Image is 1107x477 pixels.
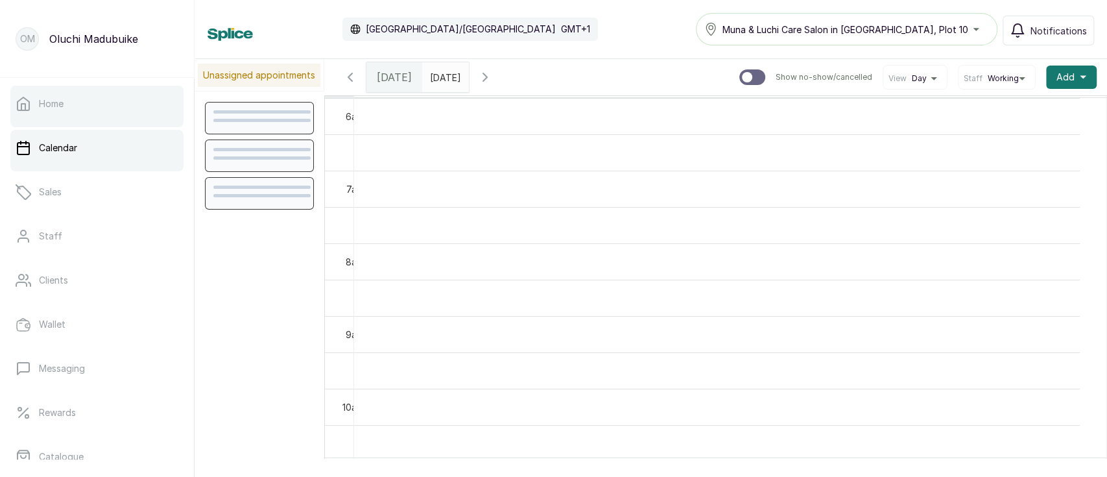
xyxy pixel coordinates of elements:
div: 9am [343,328,366,341]
div: 7am [344,182,366,196]
p: [GEOGRAPHIC_DATA]/[GEOGRAPHIC_DATA] [366,23,556,36]
div: [DATE] [366,62,422,92]
div: 8am [343,255,366,269]
a: Clients [10,262,184,299]
span: Notifications [1030,24,1087,38]
span: View [888,73,907,84]
span: Day [912,73,927,84]
span: Working [988,73,1019,84]
a: Wallet [10,306,184,343]
button: ViewDay [888,73,942,84]
p: OM [20,32,35,45]
p: Unassigned appointments [198,64,320,87]
p: Catalogue [39,450,84,463]
button: Add [1046,66,1097,89]
p: Calendar [39,141,77,154]
span: Add [1056,71,1075,84]
p: Staff [39,230,62,243]
p: GMT+1 [561,23,590,36]
span: Muna & Luchi Care Salon in [GEOGRAPHIC_DATA], Plot 10 [722,23,968,36]
div: 6am [343,110,366,123]
p: Wallet [39,318,65,331]
p: Messaging [39,362,85,375]
p: Rewards [39,406,76,419]
p: Clients [39,274,68,287]
a: Messaging [10,350,184,387]
p: Oluchi Madubuike [49,31,138,47]
p: Home [39,97,64,110]
span: [DATE] [377,69,412,85]
button: StaffWorking [964,73,1030,84]
p: Sales [39,186,62,199]
span: Staff [964,73,982,84]
div: 10am [340,400,366,414]
button: Notifications [1003,16,1094,45]
button: Muna & Luchi Care Salon in [GEOGRAPHIC_DATA], Plot 10 [696,13,997,45]
a: Sales [10,174,184,210]
a: Calendar [10,130,184,166]
a: Staff [10,218,184,254]
a: Catalogue [10,439,184,475]
p: Show no-show/cancelled [776,72,872,82]
a: Home [10,86,184,122]
a: Rewards [10,395,184,431]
